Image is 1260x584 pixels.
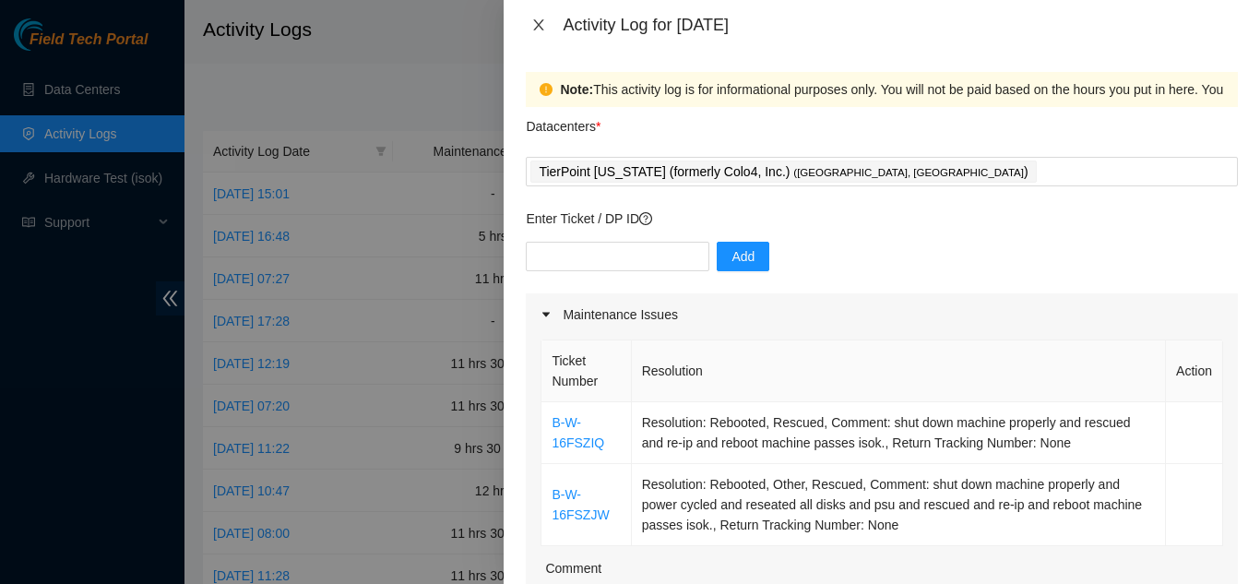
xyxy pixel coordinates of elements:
th: Action [1166,340,1223,402]
p: TierPoint [US_STATE] (formerly Colo4, Inc.) ) [539,161,1028,183]
strong: Note: [560,79,593,100]
span: question-circle [639,212,652,225]
div: Maintenance Issues [526,293,1238,336]
div: Activity Log for [DATE] [563,15,1238,35]
span: Add [731,246,755,267]
td: Resolution: Rebooted, Rescued, Comment: shut down machine properly and rescued and re-ip and rebo... [632,402,1166,464]
td: Resolution: Rebooted, Other, Rescued, Comment: shut down machine properly and power cycled and re... [632,464,1166,546]
span: exclamation-circle [540,83,553,96]
button: Add [717,242,769,271]
p: Enter Ticket / DP ID [526,209,1238,229]
span: close [531,18,546,32]
th: Resolution [632,340,1166,402]
th: Ticket Number [541,340,631,402]
a: B-W-16FSZJW [552,487,609,522]
p: Datacenters [526,107,600,137]
label: Comment [545,558,601,578]
a: B-W-16FSZIQ [552,415,604,450]
span: caret-right [541,309,552,320]
span: ( [GEOGRAPHIC_DATA], [GEOGRAPHIC_DATA] [793,167,1024,178]
button: Close [526,17,552,34]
